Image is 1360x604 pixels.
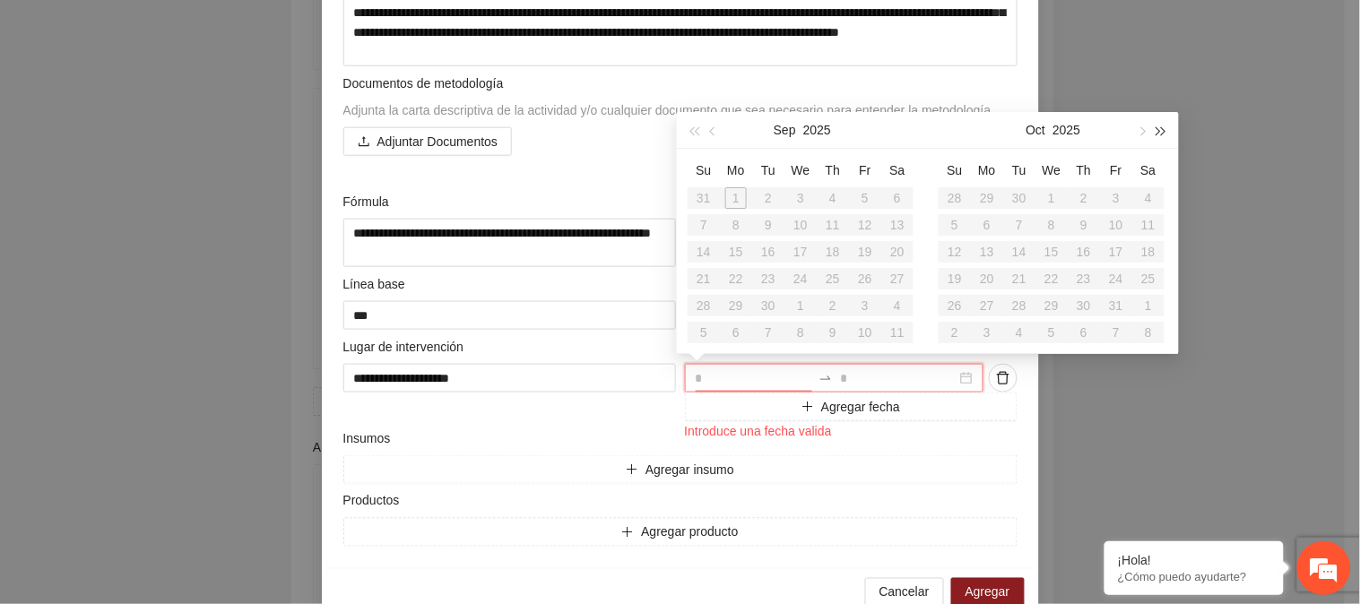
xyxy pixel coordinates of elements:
th: We [784,156,817,185]
button: plusAgregar fecha [685,393,1018,421]
span: Documentos de metodología [343,76,504,91]
th: Sa [1132,156,1165,185]
th: Sa [881,156,914,185]
span: to [819,371,833,385]
th: We [1035,156,1068,185]
th: Mo [720,156,752,185]
span: Fórmula [343,192,396,211]
button: delete [989,364,1018,393]
div: Minimizar ventana de chat en vivo [294,9,337,52]
button: plusAgregar producto [343,518,1018,547]
th: Su [688,156,720,185]
th: Fr [1100,156,1132,185]
th: Fr [849,156,881,185]
span: Agregar producto [641,522,738,542]
span: Adjunta la carta descriptiva de la actividad y/o cualquier documento que sea necesario para enten... [343,103,995,117]
span: Línea base [343,274,412,294]
span: plus [801,401,814,415]
th: Th [817,156,849,185]
div: Introduce una fecha valida [685,421,1018,441]
span: delete [990,371,1017,385]
span: Agregar insumo [645,460,734,479]
span: swap-right [819,371,833,385]
div: Chatee con nosotros ahora [93,91,301,115]
span: Lugar de intervención [343,337,471,357]
th: Th [1068,156,1100,185]
button: 2025 [803,112,831,148]
th: Mo [971,156,1003,185]
p: ¿Cómo puedo ayudarte? [1118,570,1270,583]
span: upload [358,135,370,150]
th: Su [939,156,971,185]
th: Tu [1003,156,1035,185]
span: Cancelar [879,582,930,602]
button: plusAgregar insumo [343,455,1018,484]
button: Sep [774,112,796,148]
button: 2025 [1052,112,1080,148]
span: Productos [343,491,407,511]
textarea: Escriba su mensaje y pulse “Intro” [9,409,342,471]
th: Tu [752,156,784,185]
button: uploadAdjuntar Documentos [343,127,513,156]
span: uploadAdjuntar Documentos [343,134,513,149]
span: Agregar fecha [821,397,900,417]
span: plus [621,526,634,540]
div: ¡Hola! [1118,553,1270,567]
span: Estamos en línea. [104,199,247,380]
span: plus [626,463,638,478]
span: Insumos [343,428,398,448]
span: Adjuntar Documentos [377,132,498,151]
button: Oct [1026,112,1046,148]
span: Agregar [966,582,1010,602]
